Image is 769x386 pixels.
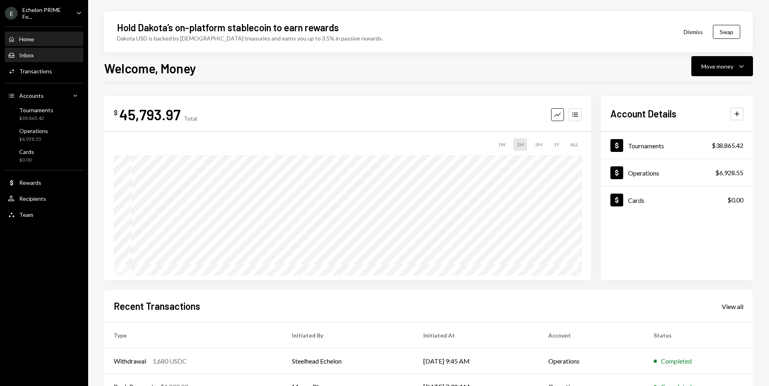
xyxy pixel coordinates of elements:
div: Move money [701,62,733,71]
div: Operations [19,127,48,134]
div: $0.00 [727,195,743,205]
div: Cards [628,196,644,204]
button: Dismiss [674,22,713,41]
a: Cards$0.00 [601,186,753,213]
th: Account [539,323,644,348]
h2: Account Details [610,107,676,120]
div: Operations [628,169,659,177]
div: $6,928.55 [19,136,48,143]
div: Home [19,36,34,42]
div: $6,928.55 [715,168,743,178]
a: Tournaments$38,865.42 [601,132,753,159]
div: E [5,7,18,20]
div: Total [184,115,197,122]
div: 1W [495,138,509,151]
div: 45,793.97 [119,105,181,123]
div: Hold Dakota’s on-platform stablecoin to earn rewards [117,21,339,34]
a: Operations$6,928.55 [601,159,753,186]
th: Initiated At [414,323,539,348]
div: Tournaments [628,142,664,150]
a: Recipients [5,191,83,206]
div: Completed [661,356,692,366]
button: Move money [691,56,753,76]
a: Tournaments$38,865.42 [5,104,83,123]
th: Type [104,323,282,348]
div: 3M [532,138,546,151]
div: Transactions [19,68,52,75]
a: Accounts [5,88,83,103]
a: Operations$6,928.55 [5,125,83,144]
a: View all [722,302,743,311]
div: Tournaments [19,107,53,113]
h1: Welcome, Money [104,60,196,76]
td: [DATE] 9:45 AM [414,348,539,374]
div: ALL [567,138,582,151]
a: Inbox [5,48,83,62]
a: Team [5,207,83,222]
div: Cards [19,148,34,155]
a: Home [5,32,83,46]
div: Accounts [19,92,44,99]
div: Withdrawal [114,356,146,366]
th: Initiated By [282,323,413,348]
div: Team [19,211,33,218]
div: $38,865.42 [712,141,743,150]
button: Swap [713,25,740,39]
div: 1M [513,138,527,151]
div: Rewards [19,179,41,186]
a: Cards$0.00 [5,146,83,165]
div: Dakota USD is backed by [DEMOGRAPHIC_DATA] treasuries and earns you up to 3.5% in passive rewards. [117,34,383,42]
div: $ [114,109,118,117]
div: $38,865.42 [19,115,53,122]
div: Inbox [19,52,34,59]
div: Recipients [19,195,46,202]
div: 1,680 USDC [153,356,187,366]
th: Status [644,323,753,348]
td: Operations [539,348,644,374]
td: Steelhead Echelon [282,348,413,374]
div: $0.00 [19,157,34,164]
a: Rewards [5,175,83,190]
a: Transactions [5,64,83,78]
div: 1Y [550,138,562,151]
div: Echelon PRIME Fo... [22,6,70,20]
h2: Recent Transactions [114,299,200,313]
